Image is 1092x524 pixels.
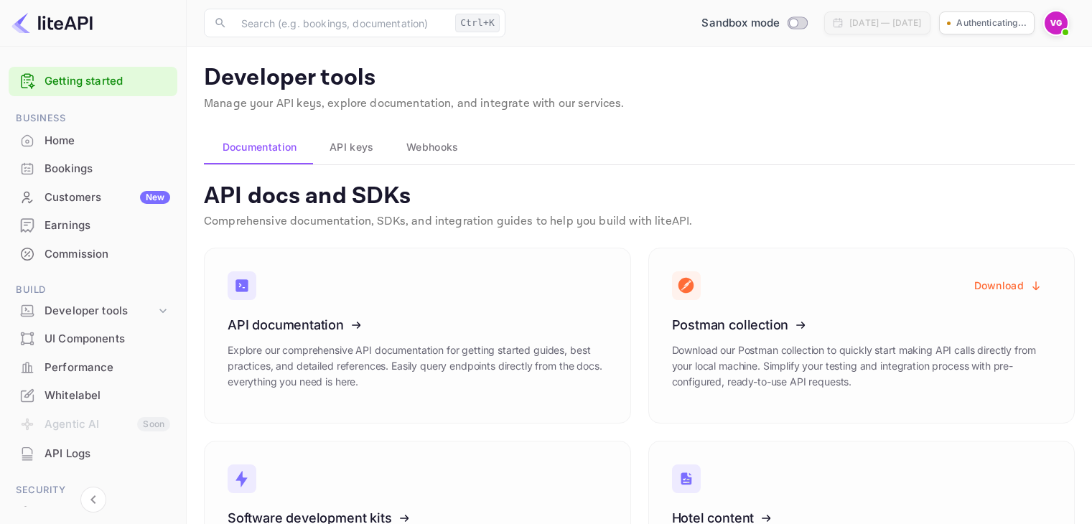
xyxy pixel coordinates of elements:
div: API Logs [45,446,170,462]
div: Ctrl+K [455,14,500,32]
div: Developer tools [45,303,156,319]
div: API Logs [9,440,177,468]
span: API keys [330,139,373,156]
div: Customers [45,190,170,206]
img: Vaibhav Kumar Gupta [1045,11,1068,34]
a: Bookings [9,155,177,182]
div: Bookings [9,155,177,183]
a: Earnings [9,212,177,238]
h3: API documentation [228,317,607,332]
div: account-settings tabs [204,130,1075,164]
div: New [140,191,170,204]
div: [DATE] — [DATE] [849,17,921,29]
span: Sandbox mode [701,15,780,32]
a: API documentationExplore our comprehensive API documentation for getting started guides, best pra... [204,248,631,424]
p: Manage your API keys, explore documentation, and integrate with our services. [204,95,1075,113]
p: Explore our comprehensive API documentation for getting started guides, best practices, and detai... [228,342,607,390]
div: UI Components [45,331,170,347]
div: Performance [45,360,170,376]
a: Whitelabel [9,382,177,408]
p: Download our Postman collection to quickly start making API calls directly from your local machin... [672,342,1052,390]
div: CustomersNew [9,184,177,212]
div: UI Components [9,325,177,353]
button: Collapse navigation [80,487,106,513]
a: Getting started [45,73,170,90]
div: Earnings [9,212,177,240]
button: Download [966,272,1051,300]
div: Home [9,127,177,155]
div: Commission [9,240,177,268]
a: Performance [9,354,177,380]
span: Business [9,111,177,126]
img: LiteAPI logo [11,11,93,34]
div: Commission [45,246,170,263]
div: Whitelabel [9,382,177,410]
div: Home [45,133,170,149]
span: Build [9,282,177,298]
div: Developer tools [9,299,177,324]
a: API Logs [9,440,177,467]
p: API docs and SDKs [204,182,1075,211]
div: Bookings [45,161,170,177]
input: Search (e.g. bookings, documentation) [233,9,449,37]
a: CustomersNew [9,184,177,210]
span: Webhooks [406,139,458,156]
div: Performance [9,354,177,382]
div: Whitelabel [45,388,170,404]
a: Home [9,127,177,154]
div: Earnings [45,217,170,234]
div: Getting started [9,67,177,96]
p: Developer tools [204,64,1075,93]
a: UI Components [9,325,177,352]
a: Commission [9,240,177,267]
span: Documentation [223,139,297,156]
span: Security [9,482,177,498]
div: Switch to Production mode [696,15,813,32]
h3: Postman collection [672,317,1052,332]
p: Comprehensive documentation, SDKs, and integration guides to help you build with liteAPI. [204,213,1075,230]
p: Authenticating... [956,17,1027,29]
div: Team management [45,504,170,520]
